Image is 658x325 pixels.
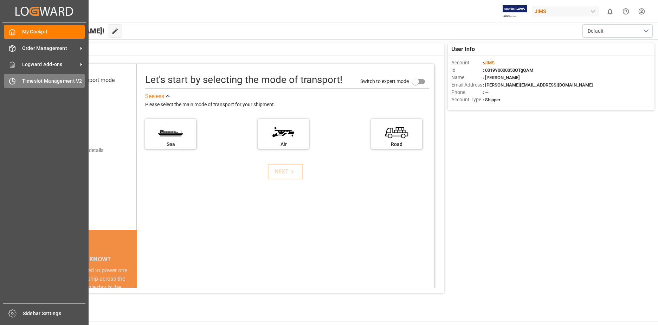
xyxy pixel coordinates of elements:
[483,97,501,102] span: : Shipper
[588,27,604,35] span: Default
[360,78,409,84] span: Switch to expert mode
[483,82,593,88] span: : [PERSON_NAME][EMAIL_ADDRESS][DOMAIN_NAME]
[532,6,599,17] div: JIMS
[4,74,85,88] a: Timeslot Management V2
[451,89,483,96] span: Phone
[451,45,475,53] span: User Info
[60,76,115,84] div: Select transport mode
[483,68,533,73] span: : 0019Y0000050OTgQAM
[602,4,618,19] button: show 0 new notifications
[451,74,483,81] span: Name
[145,101,429,109] div: Please select the main mode of transport for your shipment.
[145,72,342,87] div: Let's start by selecting the mode of transport!
[582,24,653,38] button: open menu
[268,164,303,179] button: NEXT
[503,5,527,18] img: Exertis%20JAM%20-%20Email%20Logo.jpg_1722504956.jpg
[22,77,85,85] span: Timeslot Management V2
[451,81,483,89] span: Email Address
[275,167,296,176] div: NEXT
[483,90,489,95] span: : —
[145,92,164,101] div: See less
[262,141,305,148] div: Air
[483,60,495,65] span: :
[618,4,634,19] button: Help Center
[451,96,483,103] span: Account Type
[4,25,85,39] a: My Cockpit
[149,141,193,148] div: Sea
[23,310,86,317] span: Sidebar Settings
[22,61,78,68] span: Logward Add-ons
[22,28,85,36] span: My Cockpit
[375,141,419,148] div: Road
[532,5,602,18] button: JIMS
[483,75,520,80] span: : [PERSON_NAME]
[451,66,483,74] span: Id
[22,45,78,52] span: Order Management
[451,59,483,66] span: Account
[484,60,495,65] span: JIMS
